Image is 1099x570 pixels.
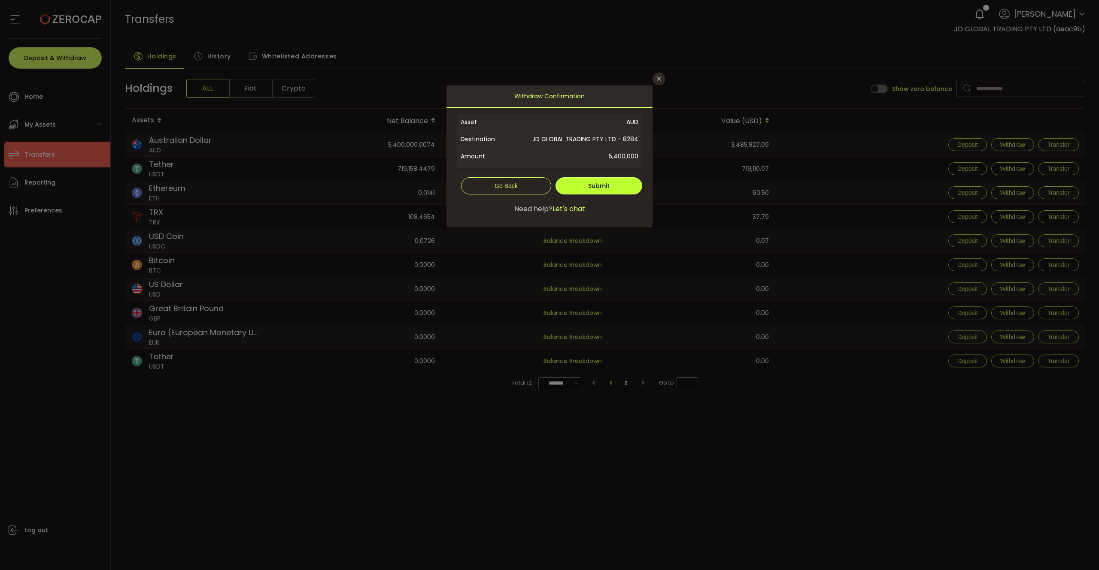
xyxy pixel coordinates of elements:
button: Go Back [461,177,551,194]
span: Destination [461,130,515,148]
span: AUD [515,113,638,130]
div: dialog [446,85,653,227]
span: Withdraw Confirmation [514,85,585,107]
span: 5,400,000 [515,148,638,165]
span: Asset [461,113,515,130]
div: 聊天小组件 [1056,529,1099,570]
span: Go Back [495,182,518,189]
span: JD GLOBAL TRADING PTY LTD - 8284 [515,130,638,148]
span: Amount [461,148,515,165]
span: Need help? [514,204,553,214]
span: Let's chat [553,204,585,214]
span: Submit [588,182,610,190]
iframe: Chat Widget [1056,529,1099,570]
button: Submit [556,177,642,194]
button: Close [653,73,665,85]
